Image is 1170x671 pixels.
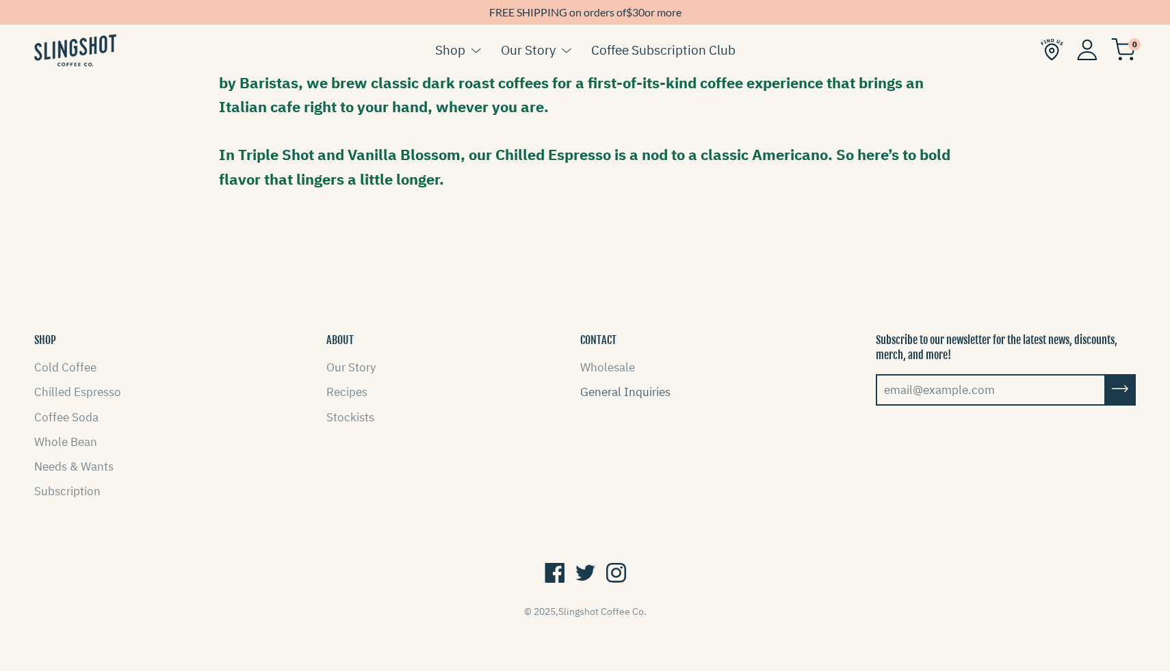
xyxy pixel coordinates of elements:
[626,5,632,18] span: $
[524,605,647,618] span: © 2025,
[1128,38,1141,51] span: 0
[34,384,121,399] a: Chilled Espresso
[34,484,101,499] a: Subscription
[591,40,736,60] a: Coffee Subscription Club
[1041,38,1063,61] img: Find Us
[632,5,645,18] span: 30
[876,332,1136,363] p: Subscribe to our newsletter for the latest news, discounts, merch, and more!
[876,374,1106,406] input: email@example.com
[34,360,96,375] a: Cold Coffee
[501,40,556,60] a: Our Story
[326,360,376,375] a: Our Story
[1111,42,1136,58] a: 0
[435,40,465,60] a: Shop
[219,47,951,191] p: Our NEW Chilled Espresso celebrates our love of travel and traditional Italian espresso culture. ...
[34,434,97,449] a: Whole Bean
[326,332,354,347] button: ABOUT
[34,459,114,474] a: Needs & Wants
[580,384,671,399] a: General Inquiries
[580,332,616,347] button: CONTACT
[1077,39,1097,60] img: Account
[326,410,374,425] a: Stockists
[34,332,56,347] button: SHOP
[558,605,647,618] a: Slingshot Coffee Co.
[326,384,367,399] a: Recipes
[580,360,635,375] a: Wholesale
[34,410,99,425] a: Coffee Soda
[1111,38,1136,61] img: cart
